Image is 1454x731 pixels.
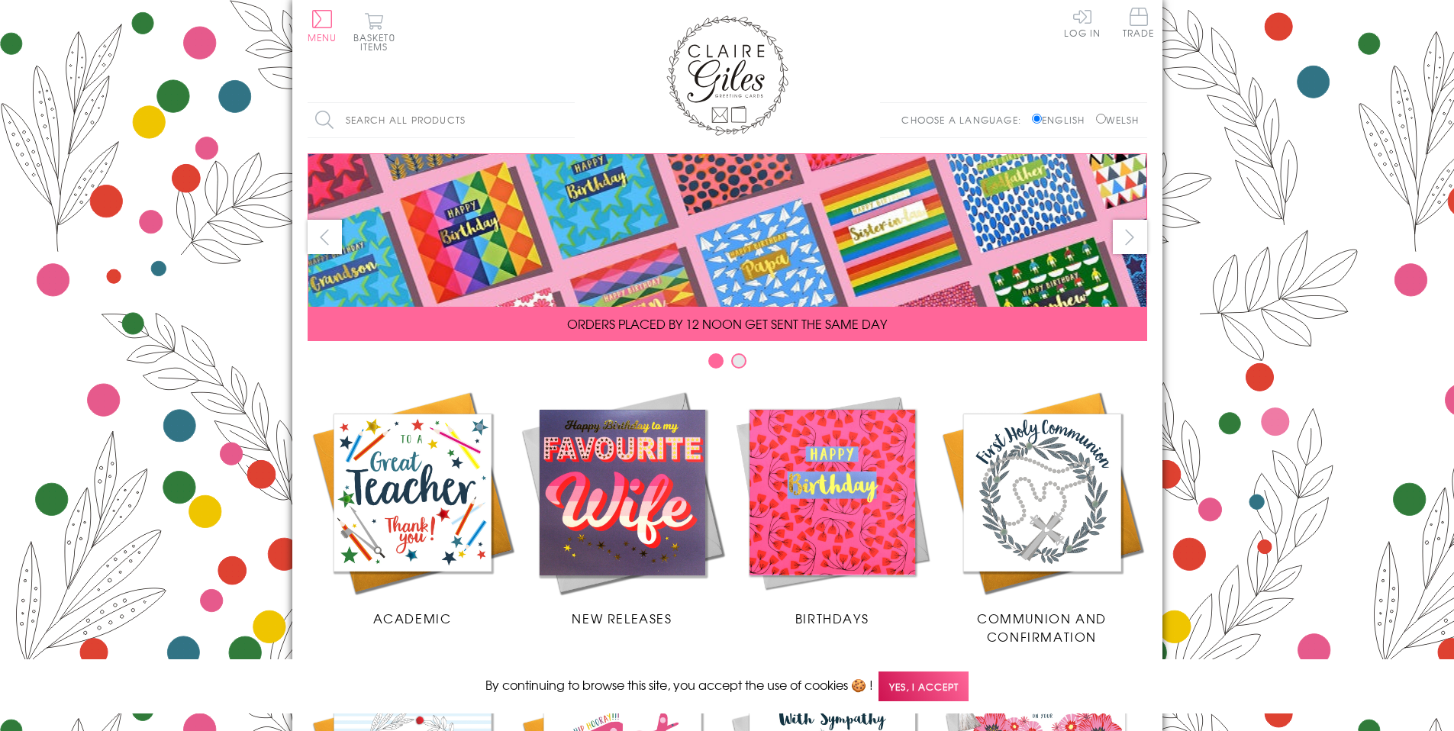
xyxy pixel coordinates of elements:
[731,353,746,369] button: Carousel Page 2
[1032,113,1092,127] label: English
[1096,113,1140,127] label: Welsh
[727,388,937,627] a: Birthdays
[308,388,517,627] a: Academic
[1064,8,1101,37] a: Log In
[901,113,1029,127] p: Choose a language:
[572,609,672,627] span: New Releases
[977,609,1107,646] span: Communion and Confirmation
[308,220,342,254] button: prev
[879,671,969,701] span: Yes, I accept
[308,103,575,137] input: Search all products
[567,314,887,333] span: ORDERS PLACED BY 12 NOON GET SENT THE SAME DAY
[795,609,869,627] span: Birthdays
[666,15,788,136] img: Claire Giles Greetings Cards
[1123,8,1155,37] span: Trade
[1096,114,1106,124] input: Welsh
[308,10,337,42] button: Menu
[517,388,727,627] a: New Releases
[360,31,395,53] span: 0 items
[353,12,395,51] button: Basket0 items
[1113,220,1147,254] button: next
[1032,114,1042,124] input: English
[708,353,724,369] button: Carousel Page 1 (Current Slide)
[1123,8,1155,40] a: Trade
[559,103,575,137] input: Search
[373,609,452,627] span: Academic
[308,31,337,44] span: Menu
[937,388,1147,646] a: Communion and Confirmation
[308,353,1147,376] div: Carousel Pagination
